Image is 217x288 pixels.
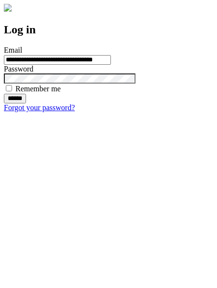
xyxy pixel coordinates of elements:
[4,23,213,36] h2: Log in
[15,85,61,93] label: Remember me
[4,65,33,73] label: Password
[4,46,22,54] label: Email
[4,103,75,112] a: Forgot your password?
[4,4,12,12] img: logo-4e3dc11c47720685a147b03b5a06dd966a58ff35d612b21f08c02c0306f2b779.png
